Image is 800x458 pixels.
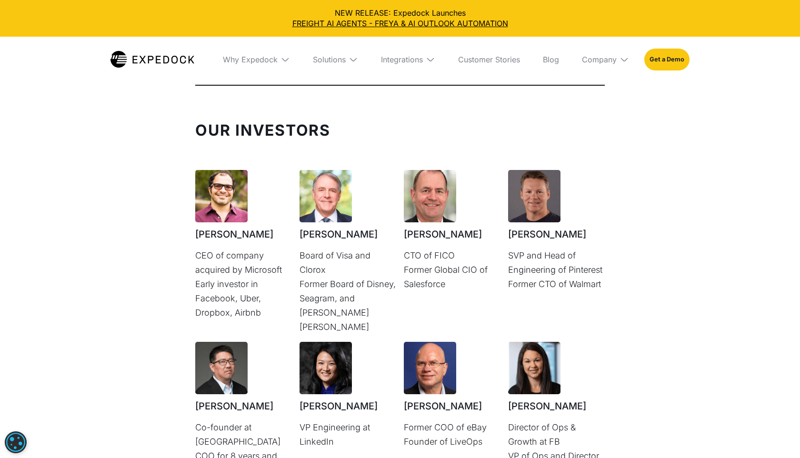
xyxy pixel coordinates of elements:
a: Get a Demo [644,49,690,70]
h1: [PERSON_NAME] [300,227,396,241]
img: Jeremy King [508,170,560,222]
p: Board of Visa and Clorox Former Board of Disney, Seagram, and [PERSON_NAME] [PERSON_NAME] [300,249,396,334]
img: Maynard Webb [404,342,456,394]
a: Customer Stories [450,37,528,82]
h1: [PERSON_NAME] [300,399,396,413]
img: Bob Matschullat [300,170,352,222]
div: Why Expedock [215,37,298,82]
img: Liqing Zeng [195,342,248,394]
img: Claus Moldt [404,170,456,222]
h1: [PERSON_NAME] [195,227,292,241]
p: SVP and Head of Engineering of Pinterest Former CTO of Walmart [508,249,605,291]
strong: Our Investors [195,121,330,139]
a: Blog [535,37,567,82]
h1: [PERSON_NAME] [195,399,292,413]
div: Solutions [305,37,366,82]
div: Integrations [373,37,443,82]
div: Why Expedock [223,55,278,64]
div: Integrations [381,55,423,64]
div: Company [574,37,637,82]
h1: [PERSON_NAME] [508,227,605,241]
a: FREIGHT AI AGENTS - FREYA & AI OUTLOOK AUTOMATION [8,18,792,29]
div: NEW RELEASE: Expedock Launches [8,8,792,29]
iframe: Chat Widget [637,355,800,458]
h1: [PERSON_NAME] [508,399,605,413]
img: Maria Zhang [300,342,352,394]
img: Sarah Smith [508,342,560,394]
div: Company [582,55,617,64]
img: Ali Partovi [195,170,248,222]
div: Solutions [313,55,346,64]
p: CTO of FICO Former Global CIO of Salesforce [404,249,500,291]
p: VP Engineering at LinkedIn [300,420,396,449]
p: Former COO of eBay Founder of LiveOps [404,420,500,449]
h1: [PERSON_NAME] [404,399,500,413]
h1: [PERSON_NAME] [404,227,500,241]
p: CEO of company acquired by Microsoft Early investor in Facebook, Uber, Dropbox, Airbnb [195,249,292,320]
